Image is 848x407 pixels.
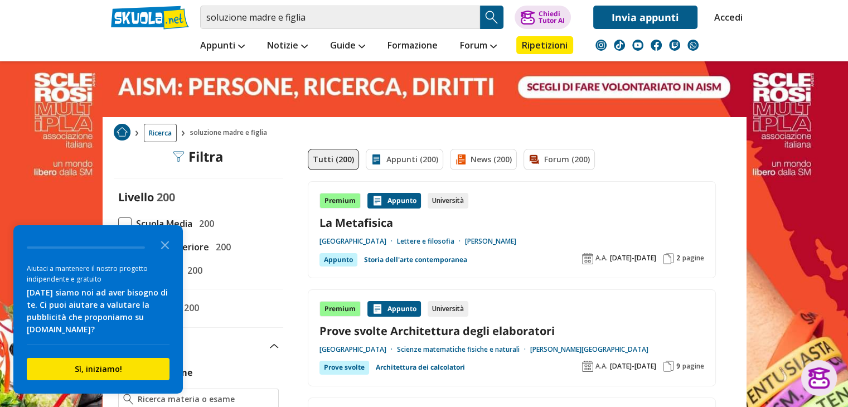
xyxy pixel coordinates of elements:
[366,149,443,170] a: Appunti (200)
[682,254,704,263] span: pagine
[138,394,273,405] input: Ricerca materia o esame
[632,40,643,51] img: youtube
[428,301,468,317] div: Università
[200,6,480,29] input: Cerca appunti, riassunti o versioni
[714,6,738,29] a: Accedi
[457,36,500,56] a: Forum
[144,124,177,142] a: Ricerca
[465,237,516,246] a: [PERSON_NAME]
[530,345,648,354] a: [PERSON_NAME][GEOGRAPHIC_DATA]
[515,6,571,29] button: ChiediTutor AI
[687,40,699,51] img: WhatsApp
[319,361,369,374] div: Prove svolte
[669,40,680,51] img: twitch
[327,36,368,56] a: Guide
[364,253,467,267] a: Storia dell'arte contemporanea
[428,193,468,209] div: Università
[610,362,656,371] span: [DATE]-[DATE]
[114,124,130,140] img: Home
[27,358,169,380] button: Sì, iniziamo!
[13,225,183,394] div: Survey
[211,240,231,254] span: 200
[529,154,540,165] img: Forum filtro contenuto
[516,36,573,54] a: Ripetizioni
[319,345,397,354] a: [GEOGRAPHIC_DATA]
[319,301,361,317] div: Premium
[319,215,704,230] a: La Metafisica
[593,6,697,29] a: Invia appunti
[385,36,440,56] a: Formazione
[614,40,625,51] img: tiktok
[524,149,595,170] a: Forum (200)
[27,263,169,284] div: Aiutaci a mantenere il nostro progetto indipendente e gratuito
[180,301,199,315] span: 200
[595,40,607,51] img: instagram
[676,362,680,371] span: 9
[610,254,656,263] span: [DATE]-[DATE]
[319,323,704,338] a: Prove svolte Architettura degli elaboratori
[173,149,224,164] div: Filtra
[663,253,674,264] img: Pagine
[123,394,134,405] img: Ricerca materia o esame
[190,124,272,142] span: soluzione madre e figlia
[595,254,608,263] span: A.A.
[595,362,608,371] span: A.A.
[582,253,593,264] img: Anno accademico
[376,361,465,374] a: Architettura dei calcolatori
[195,216,214,231] span: 200
[483,9,500,26] img: Cerca appunti, riassunti o versioni
[538,11,564,24] div: Chiedi Tutor AI
[114,124,130,142] a: Home
[308,149,359,170] a: Tutti (200)
[676,254,680,263] span: 2
[372,303,383,314] img: Appunti contenuto
[397,345,530,354] a: Scienze matematiche fisiche e naturali
[183,263,202,278] span: 200
[319,253,357,267] div: Appunto
[480,6,503,29] button: Search Button
[371,154,382,165] img: Appunti filtro contenuto
[663,361,674,372] img: Pagine
[397,237,465,246] a: Lettere e filosofia
[682,362,704,371] span: pagine
[118,190,154,205] label: Livello
[372,195,383,206] img: Appunti contenuto
[319,237,397,246] a: [GEOGRAPHIC_DATA]
[157,190,175,205] span: 200
[319,193,361,209] div: Premium
[455,154,466,165] img: News filtro contenuto
[367,193,421,209] div: Appunto
[450,149,517,170] a: News (200)
[173,151,184,162] img: Filtra filtri mobile
[132,216,192,231] span: Scuola Media
[270,344,279,348] img: Apri e chiudi sezione
[27,287,169,336] div: [DATE] siamo noi ad aver bisogno di te. Ci puoi aiutare a valutare la pubblicità che proponiamo s...
[154,233,176,255] button: Close the survey
[367,301,421,317] div: Appunto
[197,36,248,56] a: Appunti
[582,361,593,372] img: Anno accademico
[264,36,311,56] a: Notizie
[651,40,662,51] img: facebook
